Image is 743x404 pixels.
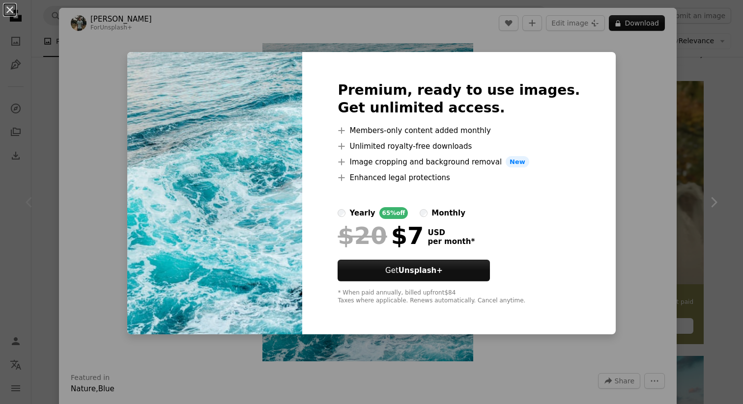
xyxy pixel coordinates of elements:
span: New [506,156,529,168]
input: monthly [420,209,428,217]
div: * When paid annually, billed upfront $84 Taxes where applicable. Renews automatically. Cancel any... [338,289,580,305]
strong: Unsplash+ [399,266,443,275]
li: Members-only content added monthly [338,125,580,136]
div: monthly [431,207,465,219]
div: 65% off [379,207,408,219]
h2: Premium, ready to use images. Get unlimited access. [338,81,580,117]
div: yearly [349,207,375,219]
span: $20 [338,223,387,248]
input: yearly65%off [338,209,345,217]
span: USD [428,228,475,237]
img: premium_photo-1675620963970-41055a7d6cfc [127,52,302,335]
button: GetUnsplash+ [338,260,490,281]
span: per month * [428,237,475,246]
div: $7 [338,223,424,248]
li: Image cropping and background removal [338,156,580,168]
li: Enhanced legal protections [338,172,580,184]
li: Unlimited royalty-free downloads [338,140,580,152]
